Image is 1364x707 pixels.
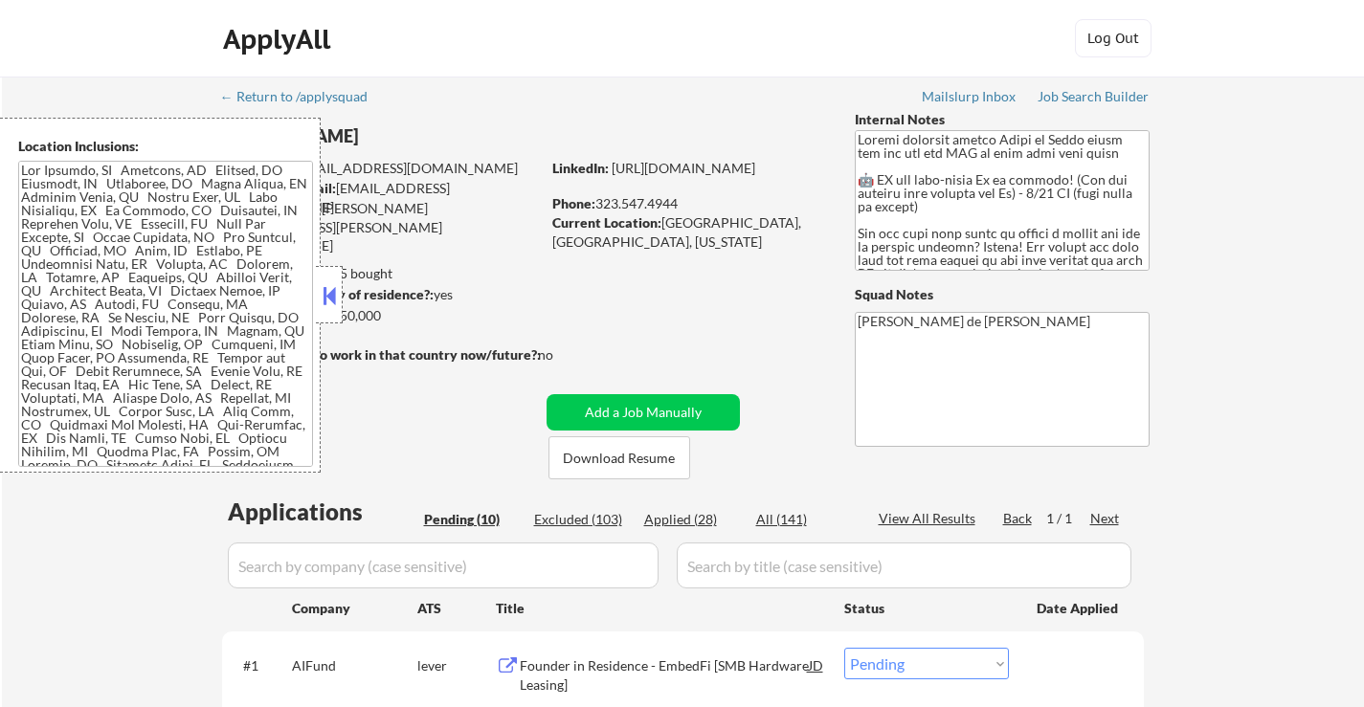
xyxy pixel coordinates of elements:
[1038,89,1150,108] a: Job Search Builder
[223,179,540,216] div: [EMAIL_ADDRESS][DOMAIN_NAME]
[756,510,852,529] div: All (141)
[538,345,593,365] div: no
[223,159,540,178] div: [EMAIL_ADDRESS][DOMAIN_NAME]
[922,89,1017,108] a: Mailslurp Inbox
[1046,509,1090,528] div: 1 / 1
[496,599,826,618] div: Title
[922,90,1017,103] div: Mailslurp Inbox
[18,137,313,156] div: Location Inclusions:
[1075,19,1152,57] button: Log Out
[644,510,740,529] div: Applied (28)
[424,510,520,529] div: Pending (10)
[228,542,659,588] input: Search by company (case sensitive)
[221,285,534,304] div: yes
[677,542,1131,588] input: Search by title (case sensitive)
[221,264,540,283] div: 28 sent / 215 bought
[1037,599,1121,618] div: Date Applied
[220,90,386,103] div: ← Return to /applysquad
[552,214,661,231] strong: Current Location:
[552,194,823,213] div: 323.547.4944
[1003,509,1034,528] div: Back
[807,648,826,682] div: JD
[223,23,336,55] div: ApplyAll
[220,89,386,108] a: ← Return to /applysquad
[222,124,615,148] div: [PERSON_NAME]
[243,656,277,675] div: #1
[221,306,540,325] div: $150,000
[228,500,417,523] div: Applications
[552,213,823,251] div: [GEOGRAPHIC_DATA], [GEOGRAPHIC_DATA], [US_STATE]
[1038,90,1150,103] div: Job Search Builder
[292,656,417,675] div: AIFund
[844,590,1009,625] div: Status
[292,599,417,618] div: Company
[222,346,541,363] strong: Will need Visa to work in that country now/future?:
[520,656,809,694] div: Founder in Residence - EmbedFi [SMB Hardware Leasing]
[548,436,690,479] button: Download Resume
[547,394,740,431] button: Add a Job Manually
[552,160,609,176] strong: LinkedIn:
[417,599,496,618] div: ATS
[1090,509,1121,528] div: Next
[855,110,1150,129] div: Internal Notes
[417,656,496,675] div: lever
[534,510,630,529] div: Excluded (103)
[222,199,540,255] div: [PERSON_NAME][EMAIL_ADDRESS][PERSON_NAME][DOMAIN_NAME]
[855,285,1150,304] div: Squad Notes
[552,195,595,211] strong: Phone:
[879,509,981,528] div: View All Results
[612,160,755,176] a: [URL][DOMAIN_NAME]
